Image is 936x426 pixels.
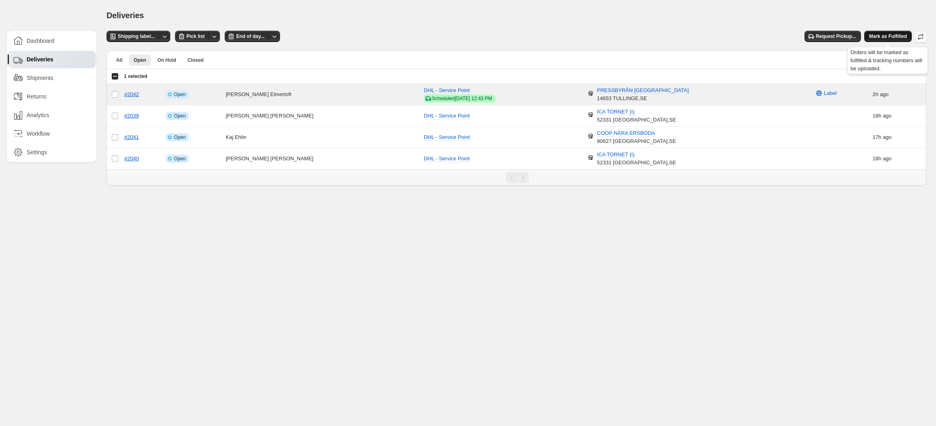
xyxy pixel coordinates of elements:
[597,129,676,145] div: 90627 [GEOGRAPHIC_DATA] , SE
[597,87,689,94] span: PRESSBYRÅN [GEOGRAPHIC_DATA]
[873,155,882,162] time: Tuesday, October 7, 2025 at 7:02:27 PM
[224,127,422,148] td: Kaj Ehlin
[27,92,46,101] span: Returns
[27,111,49,119] span: Analytics
[592,84,694,97] button: PRESSBYRÅN [GEOGRAPHIC_DATA]
[116,57,122,63] span: All
[188,57,204,63] span: Closed
[597,151,676,167] div: 52331 [GEOGRAPHIC_DATA] , SE
[157,57,176,63] span: On Hold
[186,33,205,40] span: Pick list
[269,31,280,42] button: Other actions
[159,31,170,42] button: Other actions
[224,148,422,170] td: [PERSON_NAME] [PERSON_NAME]
[810,87,842,100] button: Label
[236,33,264,40] span: End of day...
[174,134,186,141] span: Open
[174,91,186,98] span: Open
[124,155,139,162] a: #2040
[424,87,470,93] span: DHL - Service Point
[597,108,676,124] div: 52331 [GEOGRAPHIC_DATA] , SE
[27,148,47,156] span: Settings
[824,89,837,97] span: Label
[224,105,422,127] td: [PERSON_NAME] [PERSON_NAME]
[107,11,144,20] span: Deliveries
[864,31,912,42] button: Mark as Fulfilled
[419,131,475,144] button: DHL - Service Point
[432,95,492,102] div: Scheduled [DATE] 12:43 PM
[27,37,54,45] span: Dashboard
[424,134,470,140] span: DHL - Service Point
[124,73,147,80] span: 1 selected
[597,130,655,137] span: COOP NÄRA ERSBODA
[175,31,209,42] button: Pick list
[124,134,139,140] a: #2041
[27,130,50,138] span: Workflow
[174,155,186,162] span: Open
[597,86,689,103] div: 14653 TULLINGE , SE
[592,105,639,118] button: ICA TORNET (I)
[870,105,926,127] td: ago
[27,74,53,82] span: Shipments
[592,127,660,140] button: COOP NÄRA ERSBODA
[424,113,470,119] span: DHL - Service Point
[107,31,160,42] button: Shipping label...
[419,152,475,165] button: DHL - Service Point
[873,113,882,119] time: Tuesday, October 7, 2025 at 6:52:34 PM
[804,31,861,42] button: Request Pickup...
[419,84,475,97] button: DHL - Service Point
[118,33,155,40] span: Shipping label...
[419,109,475,122] button: DHL - Service Point
[107,169,926,186] nav: Pagination
[124,91,139,97] a: #2042
[597,109,635,115] span: ICA TORNET (I)
[225,31,269,42] button: End of day...
[27,55,53,63] span: Deliveries
[597,151,635,158] span: ICA TORNET (I)
[224,84,422,105] td: [PERSON_NAME] Elmertoft
[134,57,146,63] span: Open
[816,33,856,40] span: Request Pickup...
[592,148,639,161] button: ICA TORNET (I)
[869,33,907,40] span: Mark as Fulfilled
[870,84,926,105] td: ago
[124,113,139,119] a: #2039
[870,127,926,148] td: ago
[424,155,470,162] span: DHL - Service Point
[174,113,186,119] span: Open
[870,148,926,170] td: ago
[873,134,882,140] time: Tuesday, October 7, 2025 at 7:53:58 PM
[873,91,878,97] time: Wednesday, October 8, 2025 at 10:42:44 AM
[209,31,220,42] button: Other actions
